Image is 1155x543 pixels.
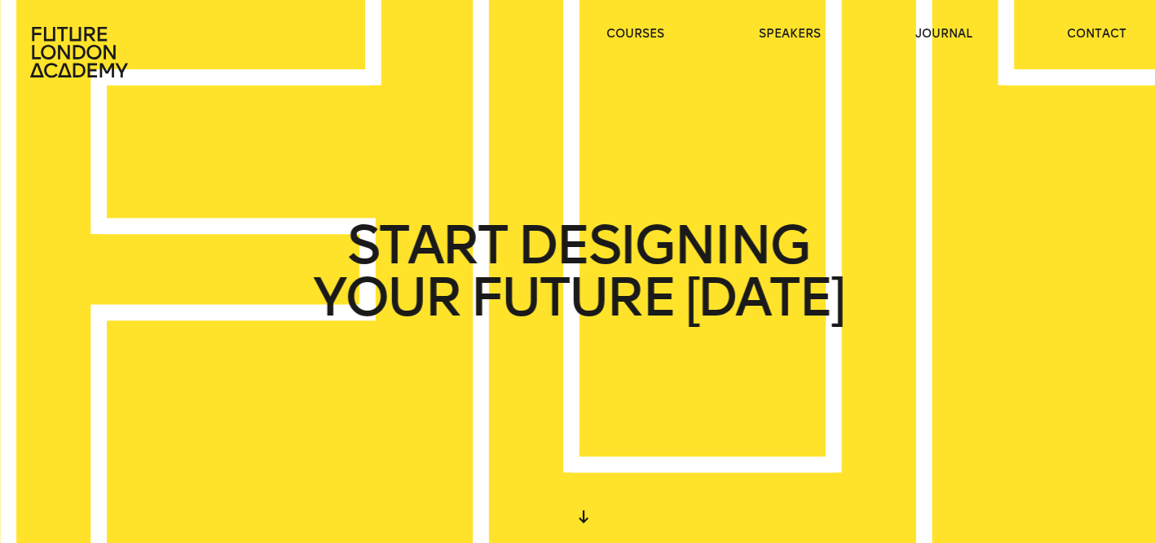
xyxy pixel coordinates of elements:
[346,219,506,271] span: START
[606,26,664,42] a: courses
[685,271,843,324] span: [DATE]
[915,26,972,42] a: journal
[517,219,808,271] span: DESIGNING
[312,271,459,324] span: YOUR
[1067,26,1126,42] a: contact
[759,26,821,42] a: speakers
[470,271,674,324] span: FUTURE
